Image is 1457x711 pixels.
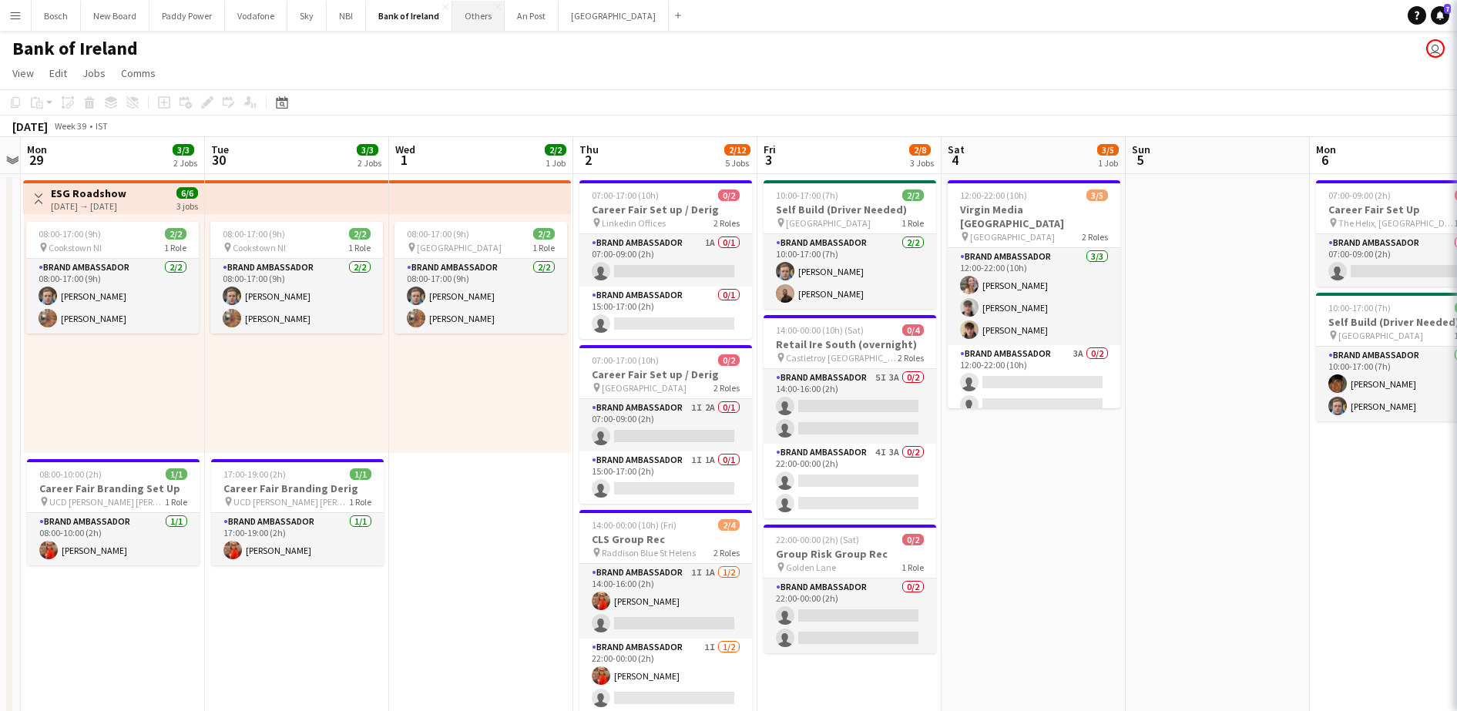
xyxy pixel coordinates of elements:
h3: ESG Roadshow [51,186,126,200]
span: Raddison Blue St Helens [602,547,696,558]
span: 2/8 [909,144,931,156]
span: 6/6 [176,187,198,199]
app-card-role: Brand Ambassador1A0/107:00-09:00 (2h) [579,234,752,287]
div: [DATE] → [DATE] [51,200,126,212]
a: 7 [1431,6,1449,25]
span: Cookstown NI [233,242,286,253]
span: 1 Role [348,242,371,253]
h3: Career Fair Branding Set Up [27,481,200,495]
span: 1 Role [901,562,924,573]
div: 3 Jobs [910,157,934,169]
app-user-avatar: Katie Shovlin [1426,39,1445,58]
span: 2 Roles [713,547,740,558]
span: 4 [945,151,965,169]
span: 0/2 [718,354,740,366]
span: UCD [PERSON_NAME] [PERSON_NAME] [49,496,165,508]
span: [GEOGRAPHIC_DATA] [970,231,1055,243]
app-card-role: Brand Ambassador5I3A0/214:00-16:00 (2h) [764,369,936,444]
span: 1/1 [166,468,187,480]
span: Mon [1316,143,1336,156]
h3: CLS Group Rec [579,532,752,546]
span: 2/2 [545,144,566,156]
span: 3/3 [173,144,194,156]
app-card-role: Brand Ambassador0/115:00-17:00 (2h) [579,287,752,339]
div: 2 Jobs [173,157,197,169]
span: 08:00-17:00 (9h) [223,228,285,240]
span: 3/3 [357,144,378,156]
div: 2 Jobs [358,157,381,169]
span: 07:00-17:00 (10h) [592,189,659,201]
h3: Career Fair Set up / Derig [579,203,752,216]
div: [DATE] [12,119,48,134]
app-job-card: 14:00-00:00 (10h) (Sat)0/4Retail Ire South (overnight) Castletroy [GEOGRAPHIC_DATA]2 RolesBrand A... [764,315,936,518]
span: Linkedin Offices [602,217,666,229]
span: [GEOGRAPHIC_DATA] [1338,330,1423,341]
div: 1 Job [1098,157,1118,169]
span: 1 Role [164,242,186,253]
button: [GEOGRAPHIC_DATA] [559,1,669,31]
app-card-role: Brand Ambassador1I1A0/115:00-17:00 (2h) [579,451,752,504]
span: 2/2 [533,228,555,240]
span: 3/5 [1086,189,1108,201]
span: 1 Role [349,496,371,508]
button: An Post [505,1,559,31]
span: Castletroy [GEOGRAPHIC_DATA] [786,352,898,364]
app-card-role: Brand Ambassador1/108:00-10:00 (2h)[PERSON_NAME] [27,513,200,565]
app-card-role: Brand Ambassador2/208:00-17:00 (9h)[PERSON_NAME][PERSON_NAME] [394,259,567,334]
app-card-role: Brand Ambassador2/208:00-17:00 (9h)[PERSON_NAME][PERSON_NAME] [210,259,383,334]
h3: Career Fair Set up / Derig [579,367,752,381]
span: 07:00-09:00 (2h) [1328,189,1391,201]
app-card-role: Brand Ambassador2/208:00-17:00 (9h)[PERSON_NAME][PERSON_NAME] [26,259,199,334]
app-card-role: Brand Ambassador4I3A0/222:00-00:00 (2h) [764,444,936,518]
div: 5 Jobs [725,157,750,169]
button: New Board [81,1,149,31]
span: 3 [761,151,776,169]
h3: Virgin Media [GEOGRAPHIC_DATA] [948,203,1120,230]
span: 1 Role [901,217,924,229]
button: NBI [327,1,366,31]
span: Sun [1132,143,1150,156]
button: Vodafone [225,1,287,31]
span: 10:00-17:00 (7h) [1328,302,1391,314]
h3: Self Build (Driver Needed) [764,203,936,216]
span: Golden Lane [786,562,836,573]
button: Bosch [32,1,81,31]
div: 08:00-10:00 (2h)1/1Career Fair Branding Set Up UCD [PERSON_NAME] [PERSON_NAME]1 RoleBrand Ambassa... [27,459,200,565]
span: UCD [PERSON_NAME] [PERSON_NAME] [233,496,349,508]
span: 17:00-19:00 (2h) [223,468,286,480]
span: 0/2 [902,534,924,545]
span: 14:00-00:00 (10h) (Fri) [592,519,676,531]
app-card-role: Brand Ambassador1/117:00-19:00 (2h)[PERSON_NAME] [211,513,384,565]
app-job-card: 12:00-22:00 (10h)3/5Virgin Media [GEOGRAPHIC_DATA] [GEOGRAPHIC_DATA]2 RolesBrand Ambassador3/312:... [948,180,1120,408]
span: 2/2 [165,228,186,240]
span: Fri [764,143,776,156]
app-job-card: 07:00-17:00 (10h)0/2Career Fair Set up / Derig Linkedin Offices2 RolesBrand Ambassador1A0/107:00-... [579,180,752,339]
app-job-card: 17:00-19:00 (2h)1/1Career Fair Branding Derig UCD [PERSON_NAME] [PERSON_NAME]1 RoleBrand Ambassad... [211,459,384,565]
h3: Group Risk Group Rec [764,547,936,561]
app-job-card: 22:00-00:00 (2h) (Sat)0/2Group Risk Group Rec Golden Lane1 RoleBrand Ambassador0/222:00-00:00 (2h) [764,525,936,653]
span: Cookstown NI [49,242,102,253]
div: IST [96,120,108,132]
span: 08:00-17:00 (9h) [407,228,469,240]
span: 2 Roles [713,217,740,229]
h3: Career Fair Branding Derig [211,481,384,495]
a: Jobs [76,63,112,83]
div: 3 jobs [176,199,198,212]
span: Edit [49,66,67,80]
span: 10:00-17:00 (7h) [776,189,838,201]
app-card-role: Brand Ambassador3A0/212:00-22:00 (10h) [948,345,1120,420]
app-job-card: 08:00-17:00 (9h)2/2 [GEOGRAPHIC_DATA]1 RoleBrand Ambassador2/208:00-17:00 (9h)[PERSON_NAME][PERSO... [394,222,567,334]
span: Wed [395,143,415,156]
button: Sky [287,1,327,31]
span: 2 Roles [898,352,924,364]
div: 07:00-17:00 (10h)0/2Career Fair Set up / Derig [GEOGRAPHIC_DATA]2 RolesBrand Ambassador1I2A0/107:... [579,345,752,504]
app-card-role: Brand Ambassador0/222:00-00:00 (2h) [764,579,936,653]
app-job-card: 10:00-17:00 (7h)2/2Self Build (Driver Needed) [GEOGRAPHIC_DATA]1 RoleBrand Ambassador2/210:00-17:... [764,180,936,309]
app-job-card: 08:00-17:00 (9h)2/2 Cookstown NI1 RoleBrand Ambassador2/208:00-17:00 (9h)[PERSON_NAME][PERSON_NAME] [26,222,199,334]
button: Others [452,1,505,31]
